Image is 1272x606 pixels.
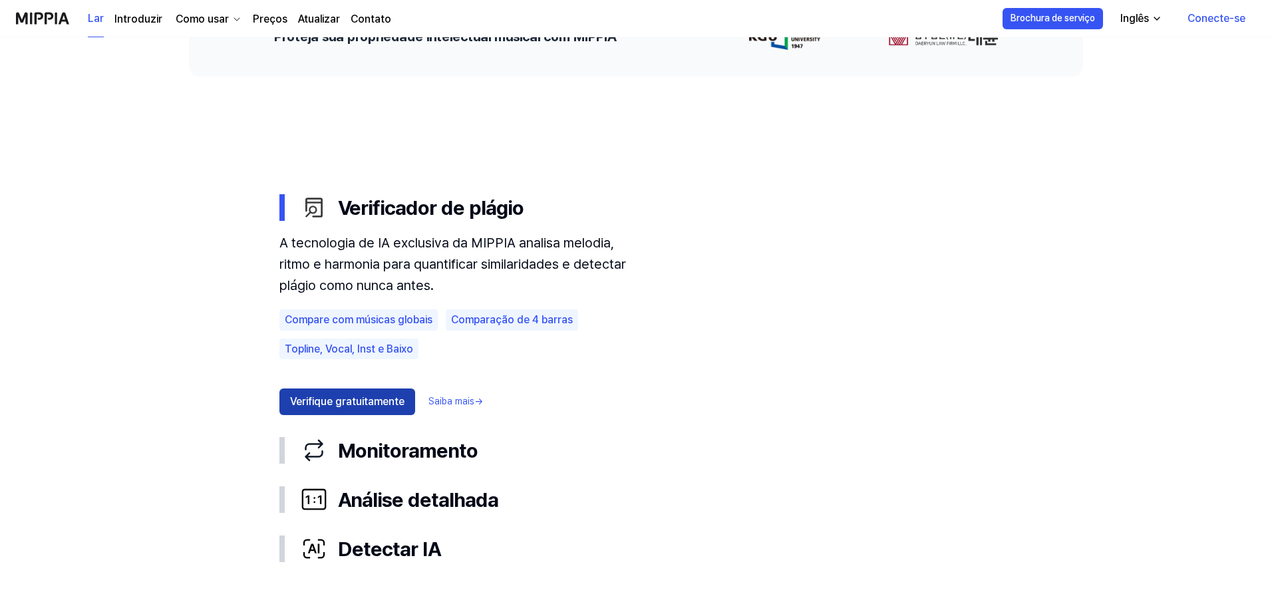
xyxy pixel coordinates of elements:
[298,13,340,25] font: Atualizar
[290,395,404,408] font: Verifique gratuitamente
[176,13,229,25] font: Como usar
[279,235,626,293] font: A tecnologia de IA exclusiva da MIPPIA analisa melodia, ritmo e harmonia para quantificar similar...
[428,396,474,406] font: Saiba mais
[114,11,162,27] a: Introduzir
[1110,5,1170,32] button: Inglês
[351,13,391,25] font: Contato
[274,29,616,45] font: Proteja sua propriedade intelectual musical com MIPPIA
[173,11,242,27] button: Como usar
[279,475,993,524] button: Análise detalhada
[253,13,287,25] font: Preços
[351,11,391,27] a: Contato
[114,13,162,25] font: Introduzir
[338,488,498,512] font: Análise detalhada
[285,313,432,326] font: Compare com músicas globais
[88,12,104,25] font: Lar
[1120,12,1149,25] font: Inglês
[88,1,104,37] a: Lar
[279,524,993,573] button: Detectar IA
[338,196,524,220] font: Verificador de plágio
[279,388,415,415] button: Verifique gratuitamente
[298,11,340,27] a: Atualizar
[279,426,993,475] button: Monitoramento
[451,313,573,326] font: Comparação de 4 barras
[428,395,483,408] a: Saiba mais→
[279,183,993,232] button: Verificador de plágio
[1003,8,1103,29] button: Brochura de serviço
[253,11,287,27] a: Preços
[474,396,483,406] font: →
[338,438,478,462] font: Monitoramento
[285,343,413,355] font: Topline, Vocal, Inst e Baixo
[1188,12,1245,25] font: Conecte-se
[279,232,993,426] div: Verificador de plágio
[338,537,440,561] font: Detectar IA
[1011,13,1095,23] font: Brochura de serviço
